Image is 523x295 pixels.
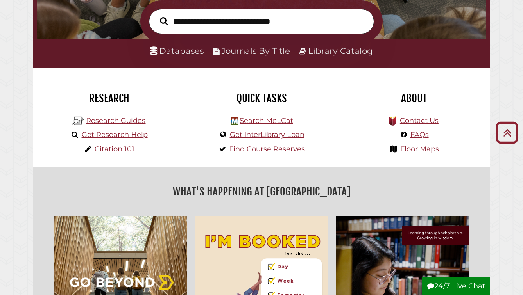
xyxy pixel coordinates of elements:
a: Journals By Title [221,46,290,56]
h2: What's Happening at [GEOGRAPHIC_DATA] [39,183,484,201]
a: Citation 101 [95,145,134,153]
a: Databases [150,46,204,56]
button: Search [156,15,172,27]
a: Contact Us [400,116,439,125]
img: Hekman Library Logo [72,115,84,127]
h2: Research [39,92,179,105]
a: Get InterLibrary Loan [230,130,304,139]
a: FAQs [410,130,429,139]
a: Floor Maps [400,145,439,153]
h2: Quick Tasks [191,92,332,105]
a: Search MeLCat [240,116,293,125]
a: Back to Top [493,126,521,139]
i: Search [160,17,168,25]
a: Find Course Reserves [229,145,305,153]
a: Get Research Help [82,130,148,139]
a: Research Guides [86,116,145,125]
img: Hekman Library Logo [231,117,238,125]
a: Library Catalog [308,46,373,56]
h2: About [344,92,484,105]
